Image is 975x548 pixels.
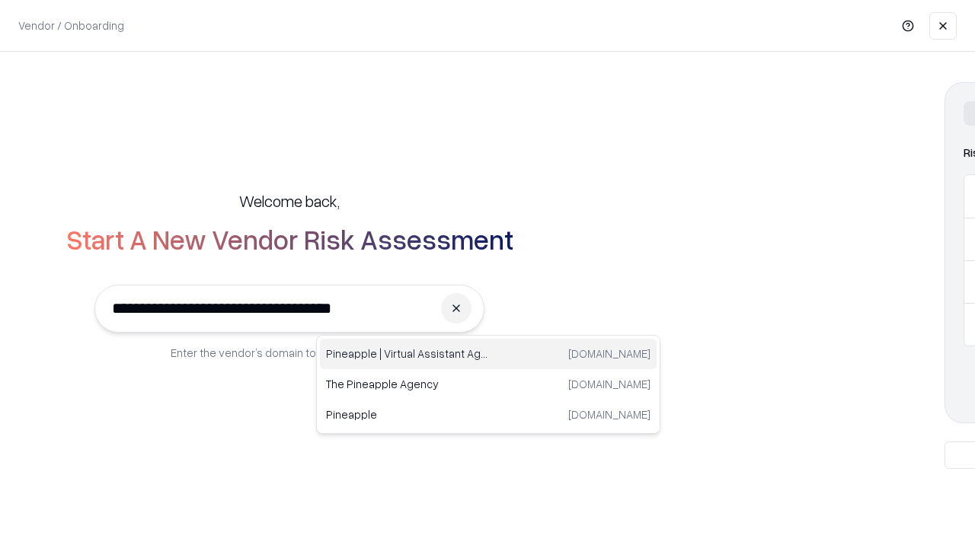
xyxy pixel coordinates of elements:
p: [DOMAIN_NAME] [568,346,651,362]
p: Pineapple | Virtual Assistant Agency [326,346,488,362]
p: Pineapple [326,406,488,422]
p: [DOMAIN_NAME] [568,406,651,422]
h5: Welcome back, [239,190,340,212]
h2: Start A New Vendor Risk Assessment [66,224,513,254]
div: Suggestions [316,335,660,434]
p: Enter the vendor’s domain to begin onboarding [171,345,408,361]
p: Vendor / Onboarding [18,18,124,33]
p: [DOMAIN_NAME] [568,376,651,392]
p: The Pineapple Agency [326,376,488,392]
